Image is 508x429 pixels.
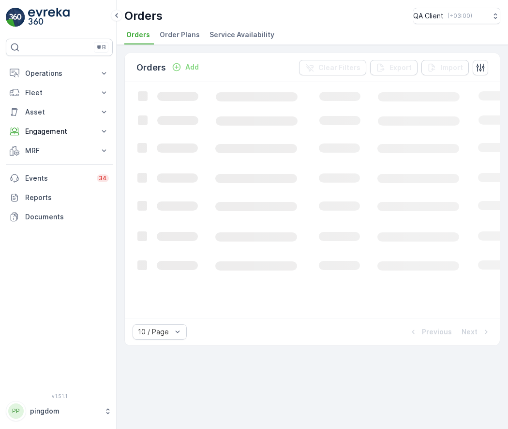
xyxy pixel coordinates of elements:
a: Documents [6,207,113,227]
button: Next [461,326,492,338]
button: Import [421,60,469,75]
p: Events [25,173,91,183]
p: QA Client [413,11,444,21]
p: Reports [25,193,109,202]
p: Import [441,63,463,72]
p: Clear Filters [318,63,360,72]
p: Add [185,62,199,72]
p: Operations [25,69,93,78]
span: Order Plans [160,30,200,40]
p: Fleet [25,88,93,98]
p: Documents [25,212,109,222]
button: Operations [6,64,113,83]
p: Previous [422,327,452,337]
p: Next [462,327,478,337]
button: Previous [407,326,453,338]
span: Orders [126,30,150,40]
button: Clear Filters [299,60,366,75]
div: PP [8,403,24,419]
span: v 1.51.1 [6,393,113,399]
p: Orders [136,61,166,74]
button: Export [370,60,418,75]
p: ⌘B [96,43,106,51]
button: PPpingdom [6,401,113,421]
a: Events34 [6,169,113,188]
p: Engagement [25,127,93,136]
p: ( +03:00 ) [448,12,472,20]
img: logo_light-DOdMpM7g.png [28,8,70,27]
p: Asset [25,107,93,117]
p: Export [389,63,412,72]
p: 34 [99,174,107,182]
button: Asset [6,102,113,122]
button: QA Client(+03:00) [413,8,500,24]
button: MRF [6,141,113,160]
p: Orders [124,8,163,24]
button: Add [168,61,203,73]
p: MRF [25,146,93,156]
span: Service Availability [209,30,274,40]
button: Fleet [6,83,113,102]
a: Reports [6,188,113,207]
img: logo [6,8,25,27]
button: Engagement [6,122,113,141]
p: pingdom [30,406,99,416]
